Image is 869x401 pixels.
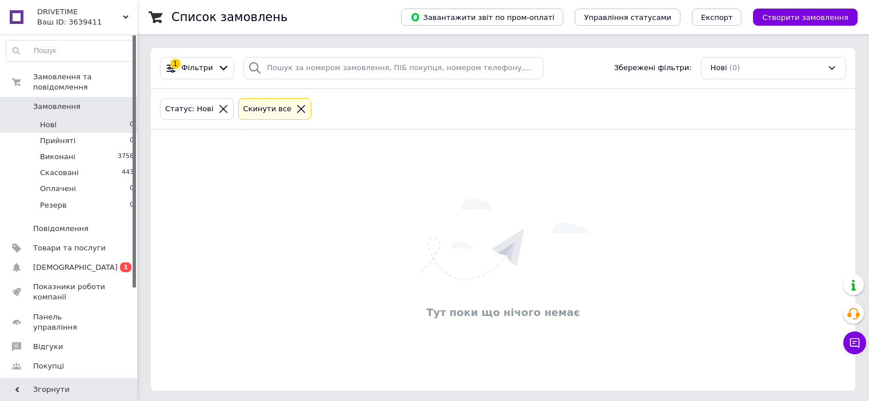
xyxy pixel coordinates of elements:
input: Пошук [6,40,134,61]
span: Відгуки [33,342,63,352]
span: Оплачені [40,184,76,194]
span: Покупці [33,361,64,371]
span: Експорт [701,13,733,22]
span: Нові [40,120,57,130]
input: Пошук за номером замовлення, ПІБ покупця, номером телефону, Email, номером накладної [243,57,543,79]
div: 1 [170,59,181,69]
button: Створити замовлення [753,9,858,26]
span: Створити замовлення [762,13,848,22]
span: Управління статусами [584,13,671,22]
span: Скасовані [40,168,79,178]
div: Ваш ID: 3639411 [37,17,137,27]
span: (0) [730,63,740,72]
span: Замовлення та повідомлення [33,72,137,92]
button: Управління статусами [575,9,680,26]
div: Cкинути все [241,103,294,115]
h1: Список замовлень [171,10,287,24]
span: 0 [130,184,134,194]
div: Тут поки що нічого немає [157,305,850,319]
span: Фільтри [182,63,213,74]
span: Показники роботи компанії [33,282,106,302]
span: 1 [120,262,131,272]
span: Панель управління [33,312,106,333]
span: Нові [711,63,727,74]
span: Збережені фільтри: [614,63,692,74]
span: 443 [122,168,134,178]
span: [DEMOGRAPHIC_DATA] [33,262,118,273]
span: 0 [130,120,134,130]
span: 0 [130,136,134,146]
span: Резерв [40,200,67,210]
span: Товари та послуги [33,243,106,253]
span: 3758 [118,152,134,162]
span: DRIVETIME [37,7,123,17]
button: Експорт [692,9,742,26]
span: Завантажити звіт по пром-оплаті [410,12,554,22]
span: 0 [130,200,134,210]
div: Статус: Нові [163,103,216,115]
span: Повідомлення [33,224,89,234]
span: Замовлення [33,102,81,112]
a: Створити замовлення [742,13,858,21]
button: Завантажити звіт по пром-оплаті [401,9,563,26]
span: Прийняті [40,136,75,146]
span: Виконані [40,152,75,162]
button: Чат з покупцем [843,331,866,354]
